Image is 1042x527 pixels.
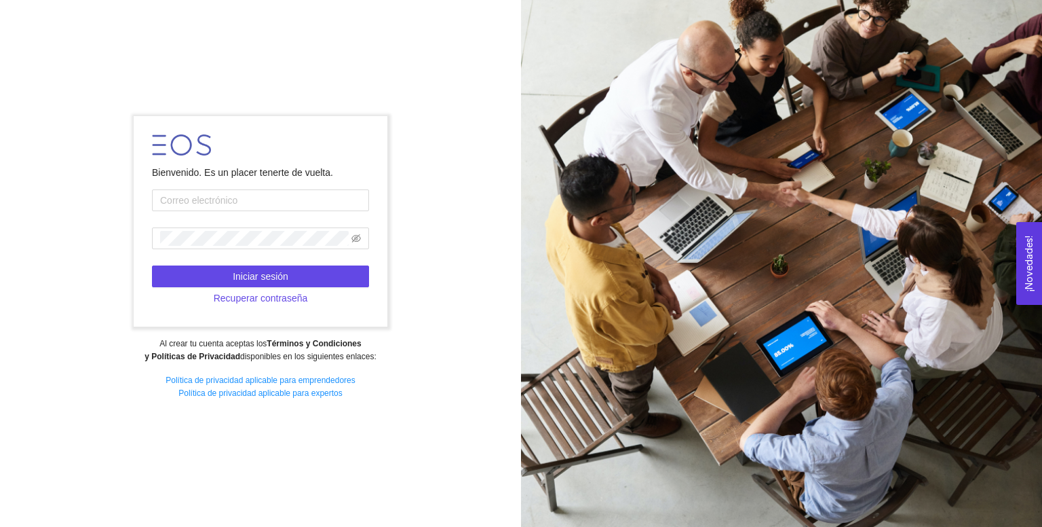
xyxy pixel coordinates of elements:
a: Política de privacidad aplicable para expertos [178,388,342,398]
a: Recuperar contraseña [152,293,369,304]
button: Iniciar sesión [152,266,369,287]
span: Recuperar contraseña [214,291,308,306]
div: Bienvenido. Es un placer tenerte de vuelta. [152,165,369,180]
button: Recuperar contraseña [152,287,369,309]
span: eye-invisible [351,234,361,243]
img: LOGO [152,134,211,156]
a: Política de privacidad aplicable para emprendedores [166,376,355,385]
span: Iniciar sesión [233,269,288,284]
input: Correo electrónico [152,189,369,211]
strong: Términos y Condiciones y Políticas de Privacidad [144,339,361,361]
button: Open Feedback Widget [1016,222,1042,305]
div: Al crear tu cuenta aceptas los disponibles en los siguientes enlaces: [9,338,512,363]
